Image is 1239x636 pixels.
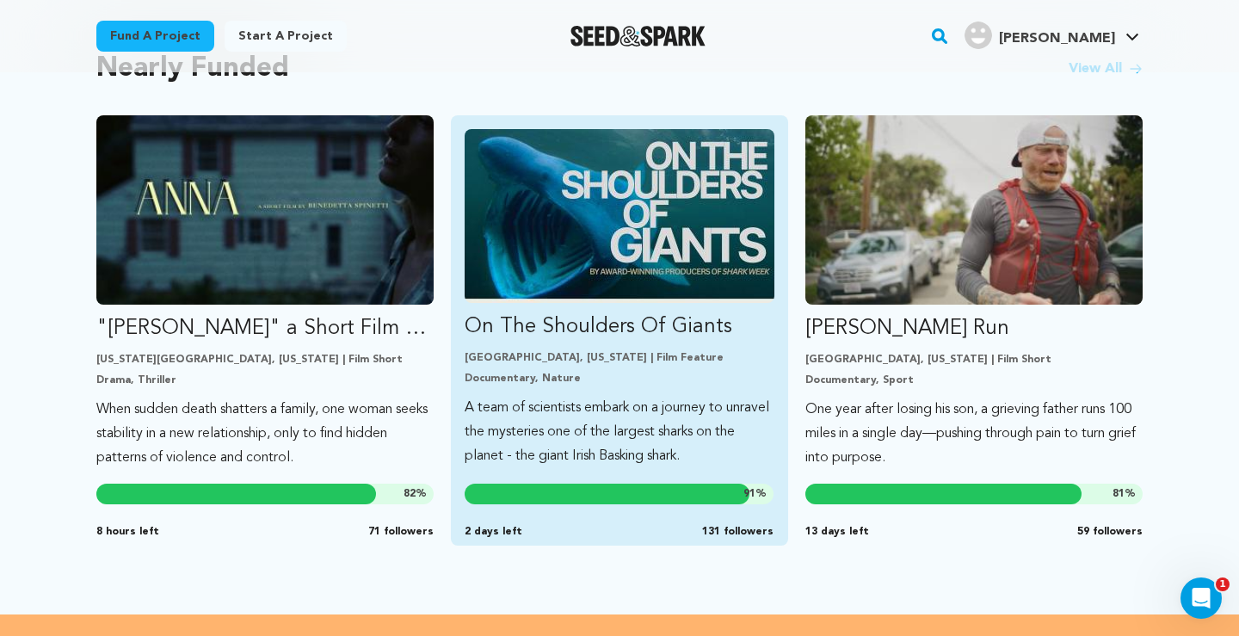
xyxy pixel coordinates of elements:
span: 13 days left [805,525,869,539]
p: [GEOGRAPHIC_DATA], [US_STATE] | Film Feature [465,351,774,365]
span: % [743,487,767,501]
a: Fund &quot;ANNA&quot; a Short Film by Benedetta Spinetti [96,115,434,470]
span: 71 followers [368,525,434,539]
p: When sudden death shatters a family, one woman seeks stability in a new relationship, only to fin... [96,398,434,470]
span: 82 [404,489,416,499]
span: 91 [743,489,755,499]
p: One year after losing his son, a grieving father runs 100 miles in a single day—pushing through p... [805,398,1143,470]
img: Seed&Spark Logo Dark Mode [570,26,706,46]
p: [PERSON_NAME] Run [805,315,1143,343]
p: On The Shoulders Of Giants [465,313,774,341]
h2: Nearly Funded [96,57,289,81]
span: 2 days left [465,525,522,539]
p: Documentary, Sport [805,374,1143,387]
span: Larson A.'s Profile [961,18,1143,54]
span: [PERSON_NAME] [999,32,1115,46]
span: % [1113,487,1136,501]
span: 1 [1216,577,1230,591]
p: "[PERSON_NAME]" a Short Film by [PERSON_NAME] [96,315,434,343]
iframe: Intercom live chat [1180,577,1222,619]
a: Fund Ryan’s Run [805,115,1143,470]
img: user.png [965,22,992,49]
span: % [404,487,427,501]
span: 81 [1113,489,1125,499]
p: [US_STATE][GEOGRAPHIC_DATA], [US_STATE] | Film Short [96,353,434,367]
span: 8 hours left [96,525,159,539]
p: A team of scientists embark on a journey to unravel the mysteries one of the largest sharks on th... [465,396,774,468]
a: Fund On The Shoulders Of Giants [465,129,774,468]
span: 131 followers [702,525,774,539]
p: [GEOGRAPHIC_DATA], [US_STATE] | Film Short [805,353,1143,367]
p: Drama, Thriller [96,374,434,387]
a: Start a project [225,21,347,52]
a: Seed&Spark Homepage [570,26,706,46]
a: Fund a project [96,21,214,52]
span: 59 followers [1077,525,1143,539]
a: Larson A.'s Profile [961,18,1143,49]
p: Documentary, Nature [465,372,774,386]
div: Larson A.'s Profile [965,22,1115,49]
